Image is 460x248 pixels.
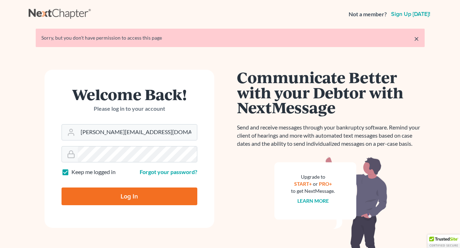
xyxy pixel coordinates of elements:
h1: Welcome Back! [62,87,197,102]
div: Upgrade to [291,173,335,180]
div: to get NextMessage. [291,188,335,195]
a: PRO+ [319,181,332,187]
input: Email Address [78,125,197,140]
a: Forgot your password? [140,168,197,175]
span: or [313,181,318,187]
input: Log In [62,188,197,205]
p: Please log in to your account [62,105,197,113]
strong: Not a member? [349,10,387,18]
a: START+ [294,181,312,187]
div: TrustedSite Certified [427,235,460,248]
a: Learn more [297,198,329,204]
h1: Communicate Better with your Debtor with NextMessage [237,70,425,115]
div: Sorry, but you don't have permission to access this page [41,34,419,41]
a: × [414,34,419,43]
label: Keep me logged in [71,168,116,176]
a: Sign up [DATE]! [390,11,432,17]
p: Send and receive messages through your bankruptcy software. Remind your client of hearings and mo... [237,123,425,148]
